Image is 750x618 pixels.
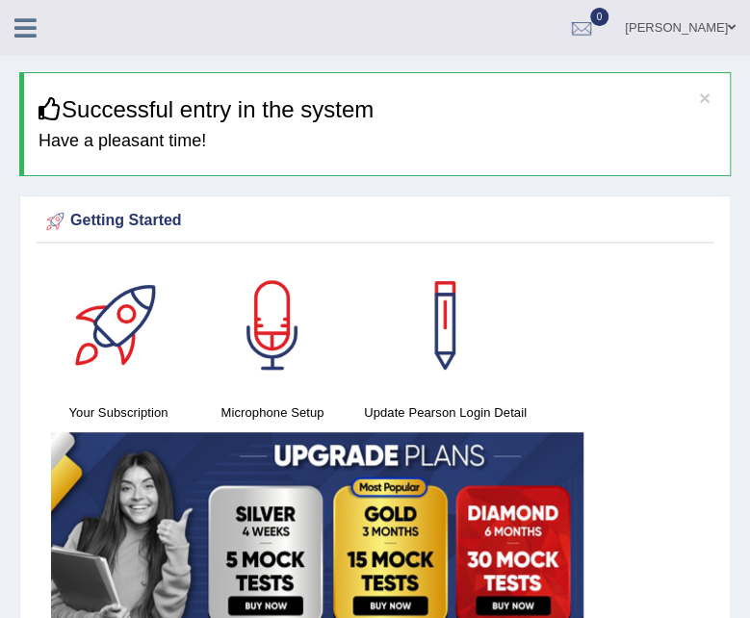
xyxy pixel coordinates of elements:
[699,88,711,108] button: ×
[205,402,340,423] h4: Microphone Setup
[359,402,531,423] h4: Update Pearson Login Detail
[39,97,715,122] h3: Successful entry in the system
[590,8,609,26] span: 0
[41,207,709,236] div: Getting Started
[39,132,715,151] h4: Have a pleasant time!
[51,402,186,423] h4: Your Subscription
